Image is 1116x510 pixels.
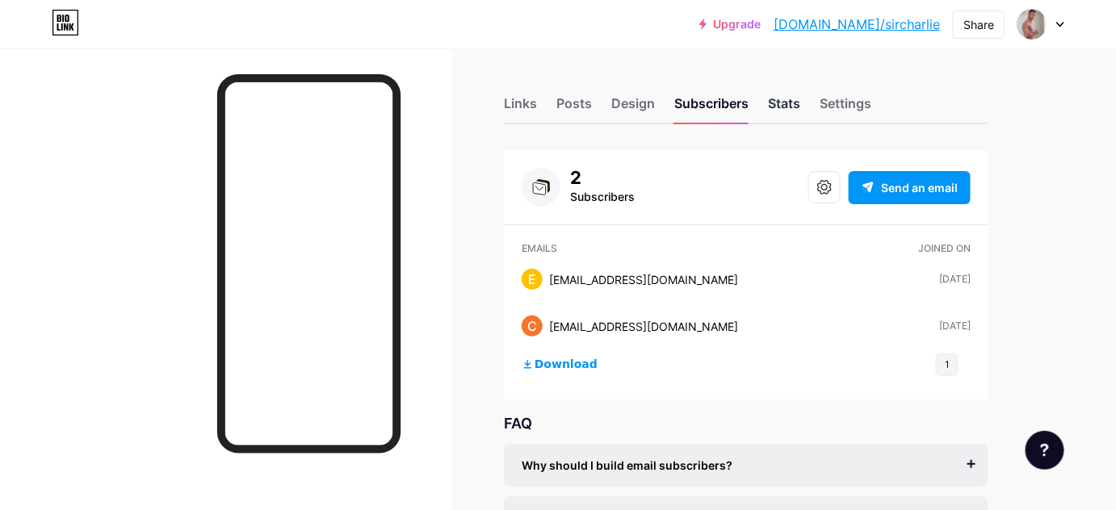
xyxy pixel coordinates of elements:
img: sircharlie [1017,9,1047,40]
div: Domain: [DOMAIN_NAME] [42,42,178,55]
div: Emails [522,241,881,256]
div: C [522,316,543,337]
div: Joined on [918,241,971,256]
div: [DATE] [939,272,971,286]
div: Stats [768,94,800,123]
span: Send an email [881,179,958,196]
div: Links [504,94,537,123]
div: Settings [820,94,871,123]
span: Why should I build email subscribers? [522,457,732,474]
img: tab_keywords_by_traffic_grey.svg [161,94,174,107]
div: FAQ [504,412,988,434]
div: Share [963,16,994,33]
a: Upgrade [699,18,761,31]
div: [DATE] [939,319,971,333]
div: E [522,269,543,290]
img: logo_orange.svg [26,26,39,39]
div: Subscribers [674,94,749,123]
a: [DOMAIN_NAME]/sircharlie [774,15,940,34]
div: [EMAIL_ADDRESS][DOMAIN_NAME] [549,271,738,288]
img: tab_domain_overview_orange.svg [44,94,57,107]
div: v 4.0.25 [45,26,79,39]
div: Subscribers [570,187,635,207]
span: Download [535,357,598,372]
div: Posts [556,94,592,123]
div: Design [611,94,655,123]
div: Domain Overview [61,95,145,106]
div: [EMAIL_ADDRESS][DOMAIN_NAME] [549,318,738,335]
div: Keywords by Traffic [178,95,272,106]
div: 2 [570,168,635,187]
button: 1 [936,353,959,376]
img: website_grey.svg [26,42,39,55]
